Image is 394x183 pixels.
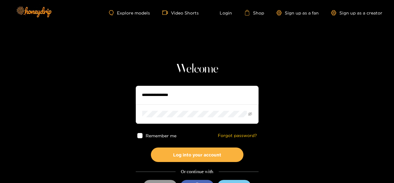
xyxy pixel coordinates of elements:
[136,168,259,175] div: Or continue with
[248,112,252,116] span: eye-invisible
[218,133,257,138] a: Forgot password?
[162,10,171,15] span: video-camera
[151,148,243,162] button: Log into your account
[162,10,199,15] a: Video Shorts
[109,10,150,15] a: Explore models
[145,133,176,138] span: Remember me
[244,10,264,15] a: Shop
[136,62,259,77] h1: Welcome
[276,10,319,15] a: Sign up as a fan
[331,10,382,15] a: Sign up as a creator
[211,10,232,15] a: Login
